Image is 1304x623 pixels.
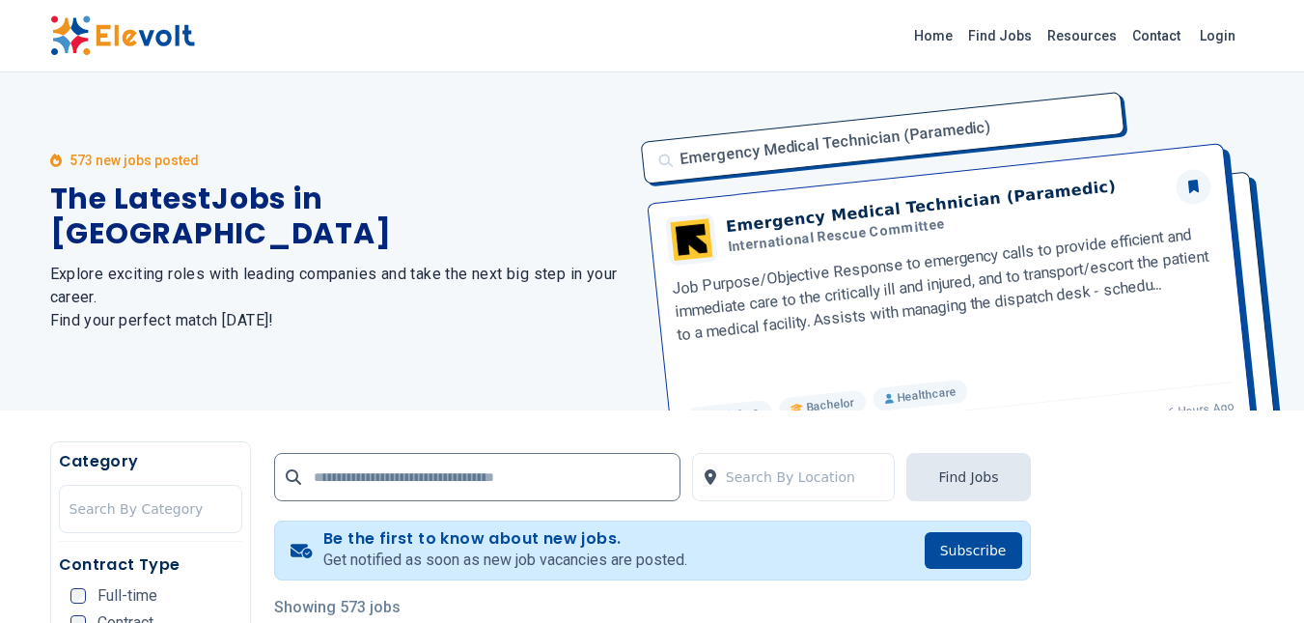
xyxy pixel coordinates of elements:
a: Find Jobs [960,20,1040,51]
h4: Be the first to know about new jobs. [323,529,687,549]
h5: Category [59,450,242,473]
a: Login [1188,16,1247,55]
a: Home [906,20,960,51]
h1: The Latest Jobs in [GEOGRAPHIC_DATA] [50,182,629,251]
h5: Contract Type [59,553,242,577]
p: Get notified as soon as new job vacancies are posted. [323,549,687,572]
span: Full-time [97,588,157,604]
a: Contact [1124,20,1188,51]
h2: Explore exciting roles with leading companies and take the next big step in your career. Find you... [50,263,629,332]
a: Resources [1040,20,1124,51]
p: 573 new jobs posted [69,151,199,170]
input: Full-time [70,588,86,604]
button: Subscribe [925,532,1022,569]
p: Showing 573 jobs [274,596,1031,619]
button: Find Jobs [906,453,1030,501]
img: Elevolt [50,15,195,56]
